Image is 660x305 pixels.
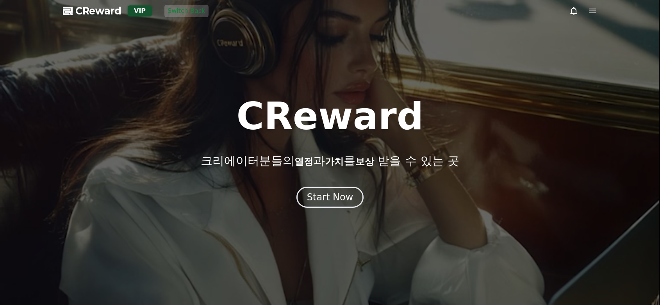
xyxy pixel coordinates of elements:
[307,191,353,203] div: Start Now
[355,156,374,167] span: 보상
[296,194,364,202] a: Start Now
[75,5,121,17] span: CReward
[294,156,313,167] span: 열정
[128,5,152,16] div: VIP
[63,5,121,17] a: CReward
[164,5,209,17] button: Switch Back
[325,156,344,167] span: 가치
[296,187,364,208] button: Start Now
[201,154,459,168] p: 크리에이터분들의 과 를 받을 수 있는 곳
[236,98,423,135] h1: CReward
